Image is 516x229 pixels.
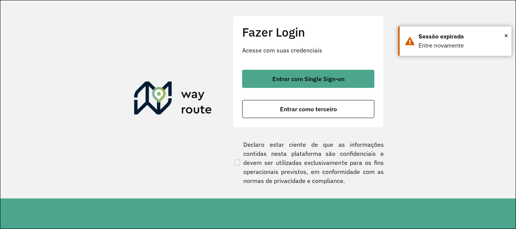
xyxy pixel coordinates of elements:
label: Declaro estar ciente de que as informações contidas nesta plataforma são confidenciais e devem se... [233,140,384,185]
span: × [504,30,508,41]
div: Sessão expirada [419,32,506,41]
h2: Fazer Login [242,25,374,39]
span: Entrar como terceiro [280,106,337,112]
button: button [242,70,374,88]
span: Entrar com Single Sign-on [272,76,345,82]
img: Roteirizador AmbevTech [134,81,212,118]
button: Close [504,30,508,41]
div: Entre novamente [419,41,506,50]
p: Acesse com suas credenciais [242,46,374,55]
button: button [242,100,374,118]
